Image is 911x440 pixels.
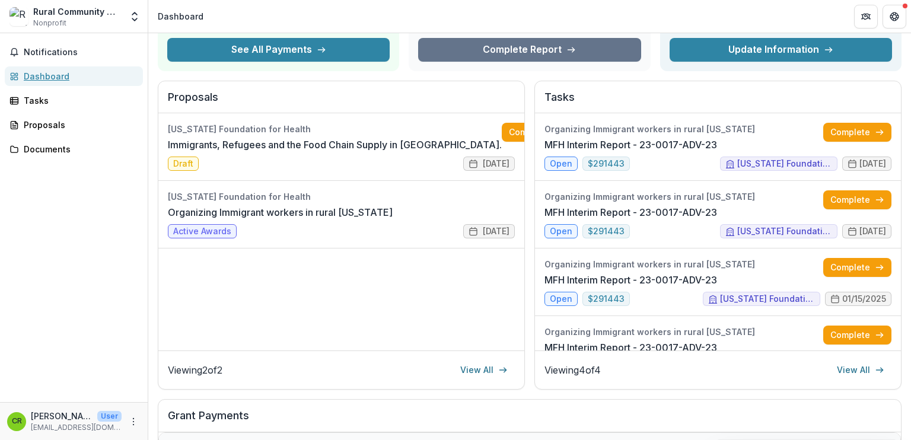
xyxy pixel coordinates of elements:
[24,119,133,131] div: Proposals
[97,411,122,422] p: User
[453,361,515,380] a: View All
[168,138,502,152] a: Immigrants, Refugees and the Food Chain Supply in [GEOGRAPHIC_DATA].
[823,123,891,142] a: Complete
[168,409,891,432] h2: Grant Payments
[854,5,878,28] button: Partners
[158,10,203,23] div: Dashboard
[126,5,143,28] button: Open entity switcher
[31,410,93,422] p: [PERSON_NAME]
[5,139,143,159] a: Documents
[823,326,891,345] a: Complete
[167,38,390,62] button: See All Payments
[24,94,133,107] div: Tasks
[544,91,891,113] h2: Tasks
[24,70,133,82] div: Dashboard
[544,205,717,219] a: MFH Interim Report - 23-0017-ADV-23
[31,422,122,433] p: [EMAIL_ADDRESS][DOMAIN_NAME]
[168,363,222,377] p: Viewing 2 of 2
[544,273,717,287] a: MFH Interim Report - 23-0017-ADV-23
[5,91,143,110] a: Tasks
[12,417,22,425] div: Carlos Rich
[670,38,892,62] a: Update Information
[168,91,515,113] h2: Proposals
[544,138,717,152] a: MFH Interim Report - 23-0017-ADV-23
[823,190,891,209] a: Complete
[153,8,208,25] nav: breadcrumb
[883,5,906,28] button: Get Help
[24,143,133,155] div: Documents
[544,340,717,355] a: MFH Interim Report - 23-0017-ADV-23
[544,363,601,377] p: Viewing 4 of 4
[502,123,570,142] a: Complete
[5,115,143,135] a: Proposals
[168,205,393,219] a: Organizing Immigrant workers in rural [US_STATE]
[5,66,143,86] a: Dashboard
[33,5,122,18] div: Rural Community Workers Alliance
[830,361,891,380] a: View All
[9,7,28,26] img: Rural Community Workers Alliance
[126,415,141,429] button: More
[24,47,138,58] span: Notifications
[418,38,641,62] a: Complete Report
[33,18,66,28] span: Nonprofit
[5,43,143,62] button: Notifications
[823,258,891,277] a: Complete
